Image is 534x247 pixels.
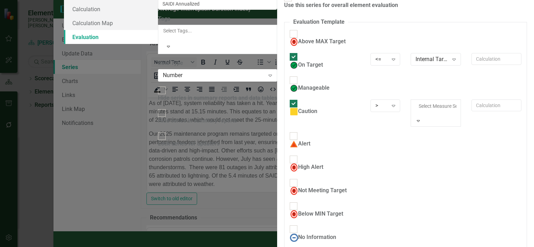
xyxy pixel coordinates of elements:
label: Data Type [158,59,277,67]
div: Number [163,71,265,79]
label: Tags [158,15,277,23]
div: Manageable [290,84,330,92]
div: Not Meeting Target [290,187,347,195]
div: Internal Target (better than top decile) [416,55,448,63]
img: Caution [290,107,298,116]
div: Alert [290,140,310,148]
img: Not Meeting Target [290,187,298,195]
p: Though the current metric doesn't meet our desired target, it is still outstanding top decile per... [2,66,188,91]
input: Calculation [471,99,521,111]
div: Below MIN Target [290,210,343,218]
div: Hide series in summary reports [158,117,237,125]
div: High Alert [290,163,323,172]
legend: Evaluation Template [290,18,348,26]
p: Our 2025 maintenance program remains targeted on the ten worst-performing feeders identified from... [2,32,188,91]
a: Evaluation [64,30,158,44]
img: Above MAX Target [290,38,298,46]
p: Our current reliability performance reflects years of consistent design, maintenance, and operati... [2,2,188,60]
div: Select Measure Series [419,103,466,110]
div: On Target [290,61,323,69]
img: On Target [290,61,298,69]
img: High Alert [290,163,298,172]
a: Calculation Map [64,16,158,30]
div: Above MAX Target [290,38,346,46]
img: No Information [290,233,298,242]
div: Select Tags... [163,27,272,34]
div: Lock series for updaters [158,140,219,148]
div: <= [375,55,388,63]
div: Caution [290,107,317,116]
img: Below MIN Target [290,210,298,218]
input: Calculation [471,53,521,65]
div: Use this series for overall element evaluation [284,1,398,9]
div: Hide series in summary reports and data tables [158,94,277,102]
a: Calculation [64,2,158,16]
img: Manageable [290,84,298,92]
div: > [375,102,388,110]
div: No Information [290,233,336,242]
img: Alert [290,140,298,148]
p: As of [DATE], system reliability has taken a hit. Year-to-date outage minutes stand at 15.15 minu... [2,2,188,27]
